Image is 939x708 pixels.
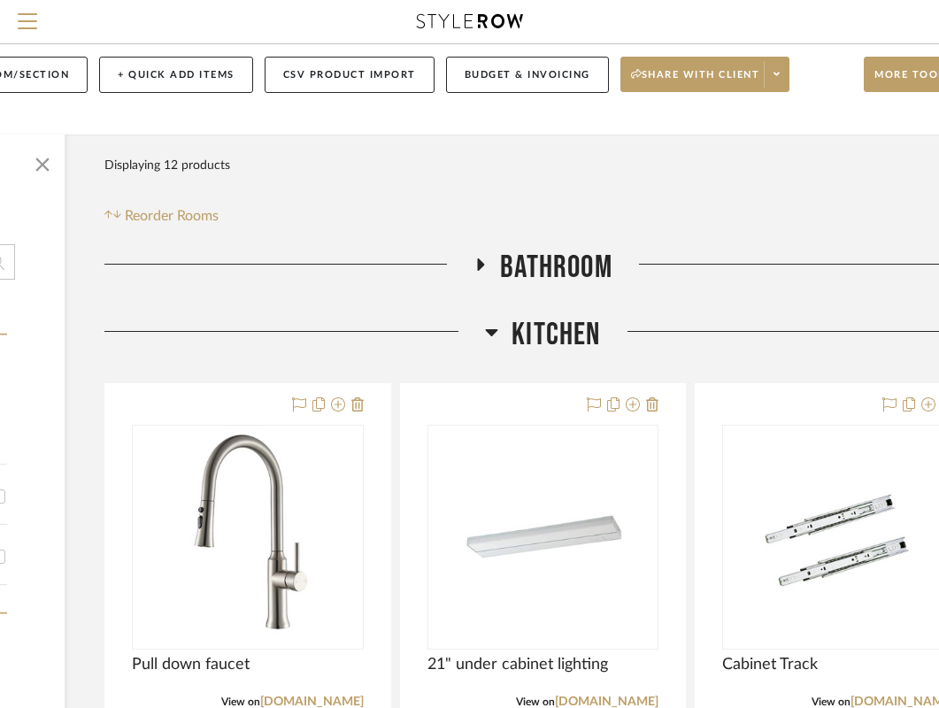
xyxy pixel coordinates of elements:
img: Cabinet Track [750,427,927,648]
img: 21" under cabinet lighting [432,427,653,648]
span: View on [221,696,260,707]
span: Share with client [631,68,760,95]
span: Bathroom [500,249,612,287]
button: Budget & Invoicing [446,57,609,93]
button: Close [25,143,60,179]
a: [DOMAIN_NAME] [555,696,658,708]
button: Reorder Rooms [104,205,219,227]
span: Reorder Rooms [125,205,219,227]
span: View on [516,696,555,707]
span: 21" under cabinet lighting [427,655,608,674]
div: Displaying 12 products [104,148,230,183]
button: Share with client [620,57,790,92]
span: View on [812,696,850,707]
a: [DOMAIN_NAME] [260,696,364,708]
button: CSV Product Import [265,57,435,93]
img: Pull down faucet [165,427,329,648]
button: + Quick Add Items [99,57,253,93]
span: Kitchen [512,316,600,354]
span: Pull down faucet [132,655,250,674]
span: Cabinet Track [722,655,818,674]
